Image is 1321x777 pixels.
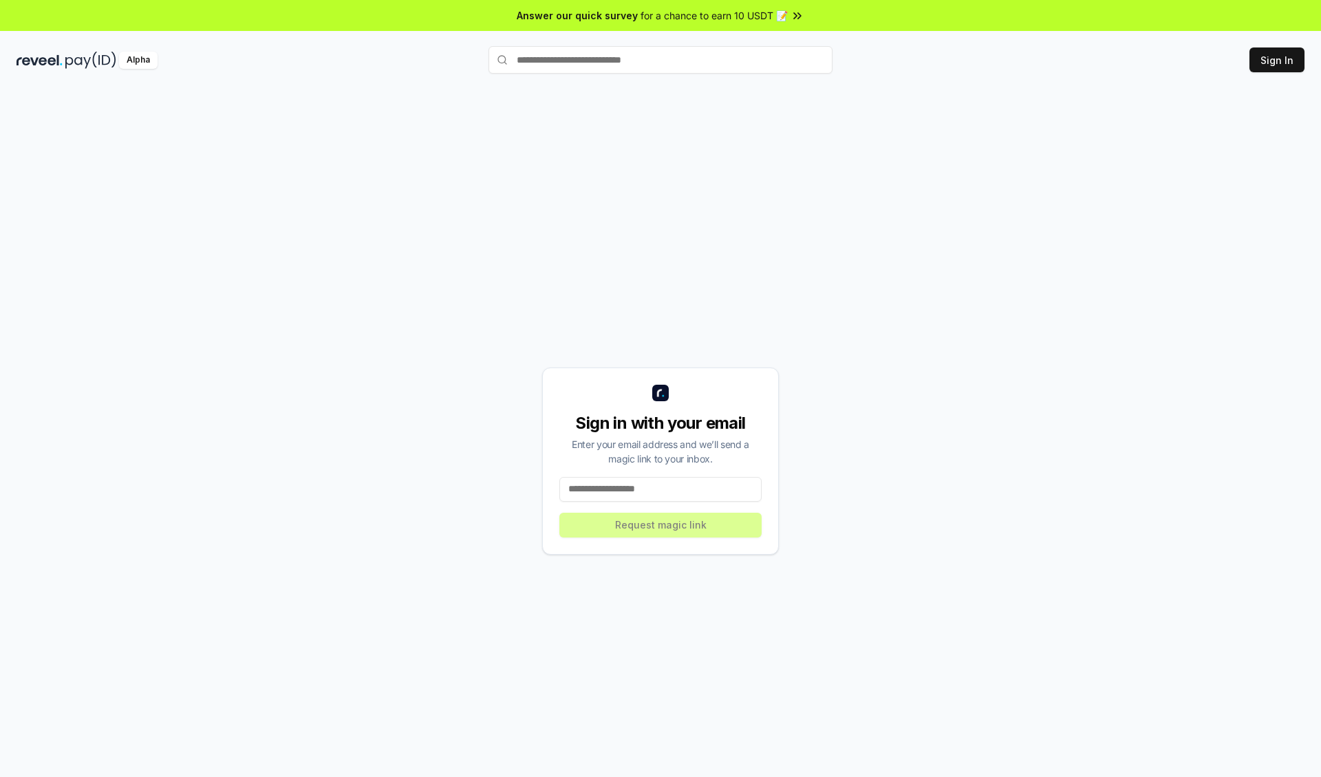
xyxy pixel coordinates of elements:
div: Enter your email address and we’ll send a magic link to your inbox. [559,437,762,466]
img: reveel_dark [17,52,63,69]
img: logo_small [652,385,669,401]
span: for a chance to earn 10 USDT 📝 [641,8,788,23]
img: pay_id [65,52,116,69]
div: Sign in with your email [559,412,762,434]
span: Answer our quick survey [517,8,638,23]
div: Alpha [119,52,158,69]
button: Sign In [1249,47,1304,72]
